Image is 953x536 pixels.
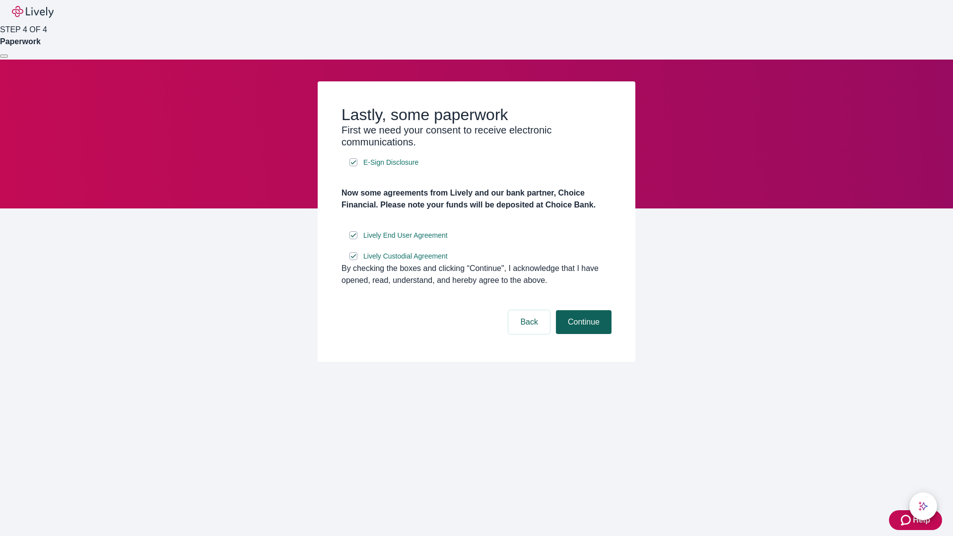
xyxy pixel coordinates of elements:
[889,510,942,530] button: Zendesk support iconHelp
[508,310,550,334] button: Back
[909,492,937,520] button: chat
[361,229,450,242] a: e-sign disclosure document
[361,250,450,263] a: e-sign disclosure document
[341,124,612,148] h3: First we need your consent to receive electronic communications.
[341,105,612,124] h2: Lastly, some paperwork
[901,514,913,526] svg: Zendesk support icon
[913,514,930,526] span: Help
[341,263,612,286] div: By checking the boxes and clicking “Continue", I acknowledge that I have opened, read, understand...
[363,157,418,168] span: E-Sign Disclosure
[363,251,448,262] span: Lively Custodial Agreement
[361,156,420,169] a: e-sign disclosure document
[556,310,612,334] button: Continue
[341,187,612,211] h4: Now some agreements from Lively and our bank partner, Choice Financial. Please note your funds wi...
[363,230,448,241] span: Lively End User Agreement
[918,501,928,511] svg: Lively AI Assistant
[12,6,54,18] img: Lively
